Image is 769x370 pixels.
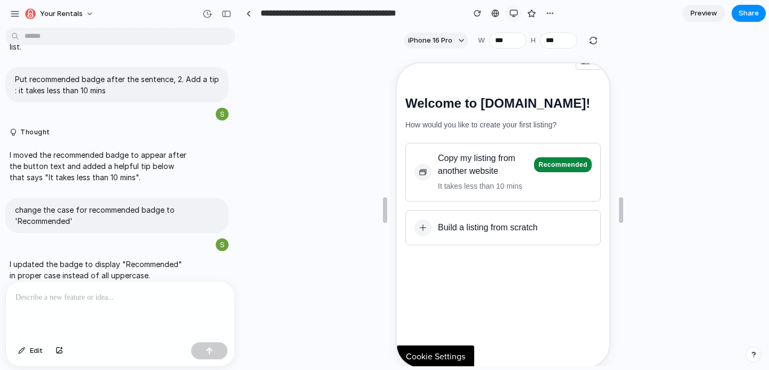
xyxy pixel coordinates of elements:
[15,74,219,96] p: Put recommended badge after the sentence, 2. Add a tip : it takes less than 10 mins
[732,5,766,22] button: Share
[404,33,468,49] button: iPhone 16 Pro
[21,5,99,22] button: Your Rentals
[531,35,536,46] label: H
[10,149,188,183] p: I moved the recommended badge to appear after the button text and added a helpful tip below that ...
[40,9,83,19] span: Your Rentals
[41,116,125,129] span: It takes less than 10 mins
[682,5,725,22] a: Preview
[10,259,188,281] p: I updated the badge to display "Recommended" in proper case instead of all uppercase.
[739,8,759,19] span: Share
[478,35,485,46] label: W
[41,158,141,171] span: Build a listing from scratch
[9,79,204,138] button: Copy my listing from another websiteRecommendedIt takes less than 10 mins
[137,94,195,109] span: Recommended
[15,204,219,227] p: change the case for recommended badge to 'Recommended'
[408,35,452,46] span: iPhone 16 Pro
[9,56,204,67] div: How would you like to create your first listing?
[9,33,204,47] h1: Welcome to [DOMAIN_NAME]!
[13,342,48,359] button: Edit
[30,345,43,356] span: Edit
[41,89,195,114] span: Copy my listing from another website
[690,8,717,19] span: Preview
[9,147,204,182] button: Build a listing from scratch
